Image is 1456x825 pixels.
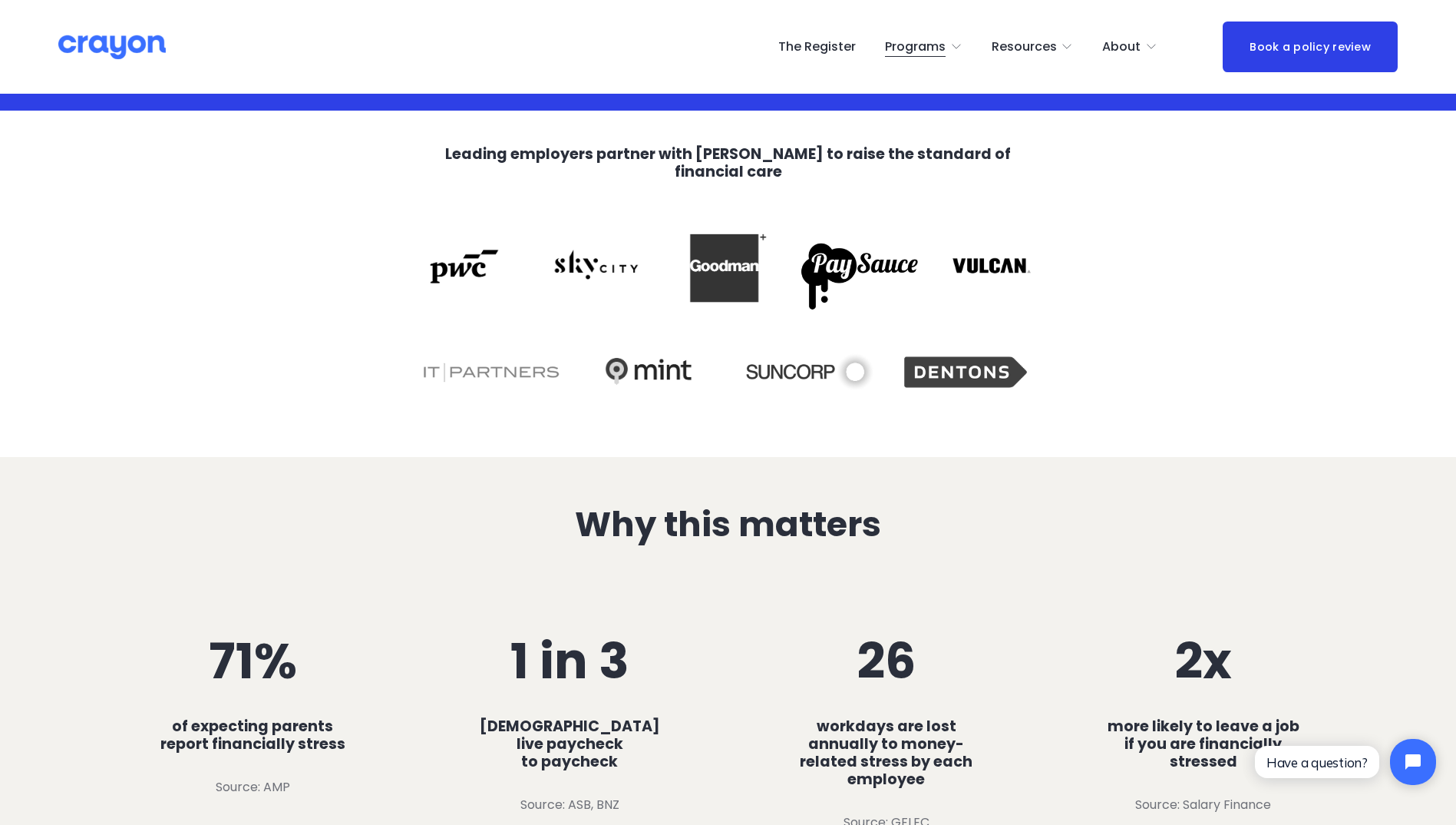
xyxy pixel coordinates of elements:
p: Source: AMP [151,778,354,797]
iframe: Tidio Chat [1242,726,1449,798]
h4: more likely to leave a job if you are financially stressed [1101,718,1304,771]
h4: workdays are lost annually to money-related stress by each employee [785,718,988,788]
h1: 2x [1101,635,1304,687]
strong: Leading employers partner with [PERSON_NAME] to raise the standard of financial care [445,144,1014,182]
a: folder dropdown [885,35,962,59]
h4: [DEMOGRAPHIC_DATA] live paycheck to paycheck [468,718,671,771]
h1: 71% [151,635,354,687]
p: Source: Salary Finance [1101,796,1304,814]
img: Crayon [58,34,166,61]
a: The Register [778,35,856,59]
a: Book a policy review [1223,22,1398,71]
h1: 26 [785,635,988,687]
a: folder dropdown [992,35,1074,59]
p: Source: ASB, BNZ [468,796,671,814]
h2: Why this matters [257,505,1199,544]
h4: of expecting parents report financially stress [151,718,354,754]
span: Resources [992,36,1057,58]
a: folder dropdown [1102,35,1157,59]
span: About [1102,36,1141,58]
span: Programs [885,36,946,58]
h1: 1 in 3 [468,635,671,687]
